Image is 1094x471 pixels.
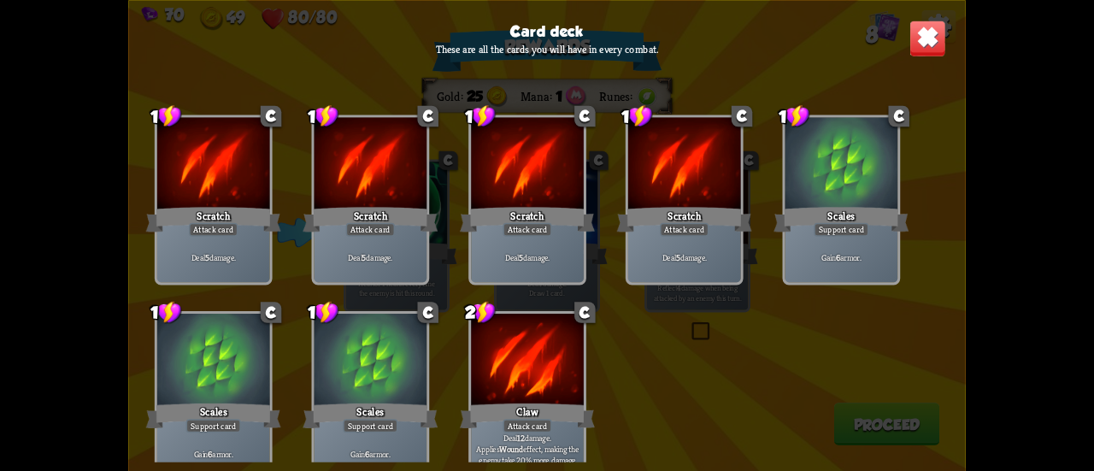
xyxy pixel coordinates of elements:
div: Attack card [660,222,709,236]
b: 5 [362,252,366,263]
div: 1 [150,300,182,324]
div: Scratch [303,204,438,234]
div: Attack card [503,222,551,236]
div: C [574,105,595,126]
div: 1 [308,300,339,324]
div: 1 [150,104,182,128]
div: Scales [303,400,438,430]
div: Scales [146,400,281,430]
div: Scratch [460,204,595,234]
div: Support card [186,419,241,433]
b: 6 [365,448,369,459]
div: C [888,105,909,126]
div: C [732,105,752,126]
p: These are all the cards you will have in every combat. [436,43,658,56]
b: 12 [517,432,524,443]
div: C [261,302,281,322]
p: Gain armor. [160,448,267,459]
img: Close_Button.png [909,20,946,56]
b: 6 [836,252,840,263]
div: C [574,302,595,322]
div: Scales [773,204,909,234]
b: 6 [208,448,212,459]
b: 5 [205,252,209,263]
div: C [261,105,281,126]
h3: Card deck [510,23,583,40]
div: Support card [814,222,868,236]
p: Gain armor. [317,448,424,459]
p: Deal damage. [160,252,267,263]
b: 5 [676,252,680,263]
div: Scratch [617,204,752,234]
div: 1 [308,104,339,128]
p: Deal damage. [631,252,738,263]
div: Attack card [503,419,551,433]
div: Attack card [346,222,395,236]
div: 2 [465,300,497,324]
div: C [417,302,438,322]
div: C [417,105,438,126]
div: Support card [343,419,397,433]
div: Scratch [146,204,281,234]
p: Gain armor. [788,252,895,263]
div: Attack card [189,222,238,236]
p: Deal damage. [474,252,581,263]
p: Deal damage. [317,252,424,263]
div: 1 [465,104,497,128]
b: Wound [499,443,523,454]
div: Claw [460,400,595,430]
div: 1 [621,104,653,128]
div: 1 [779,104,810,128]
b: 5 [519,252,523,263]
